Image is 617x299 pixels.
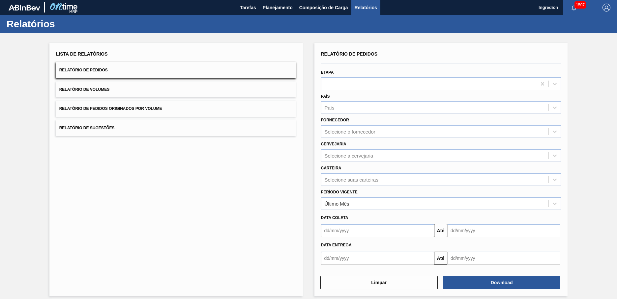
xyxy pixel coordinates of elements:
button: Até [434,224,447,237]
label: País [321,94,330,99]
span: Lista de Relatórios [56,51,108,57]
button: Até [434,252,447,265]
h1: Relatórios [7,20,124,28]
div: País [325,105,335,111]
span: Data entrega [321,243,352,247]
span: Relatório de Pedidos [59,68,108,72]
span: Relatório de Pedidos [321,51,378,57]
label: Fornecedor [321,118,349,122]
div: Selecione a cervejaria [325,153,373,158]
button: Relatório de Pedidos Originados por Volume [56,101,296,117]
span: Planejamento [263,4,293,12]
input: dd/mm/yyyy [321,252,434,265]
button: Relatório de Sugestões [56,120,296,136]
span: Tarefas [240,4,256,12]
span: 1507 [574,1,586,9]
span: Relatórios [355,4,377,12]
input: dd/mm/yyyy [447,224,560,237]
input: dd/mm/yyyy [321,224,434,237]
label: Carteira [321,166,341,170]
img: Logout [602,4,610,12]
img: TNhmsLtSVTkK8tSr43FrP2fwEKptu5GPRR3wAAAABJRU5ErkJggg== [9,5,40,11]
input: dd/mm/yyyy [447,252,560,265]
span: Composição de Carga [299,4,348,12]
button: Relatório de Volumes [56,82,296,98]
button: Notificações [563,3,584,12]
label: Cervejaria [321,142,346,146]
span: Relatório de Volumes [59,87,109,92]
button: Limpar [320,276,438,289]
label: Etapa [321,70,334,75]
label: Período Vigente [321,190,358,194]
div: Selecione o fornecedor [325,129,375,135]
span: Relatório de Sugestões [59,126,115,130]
button: Download [443,276,560,289]
div: Último Mês [325,201,349,206]
button: Relatório de Pedidos [56,62,296,78]
span: Data coleta [321,215,348,220]
span: Relatório de Pedidos Originados por Volume [59,106,162,111]
div: Selecione suas carteiras [325,177,378,182]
